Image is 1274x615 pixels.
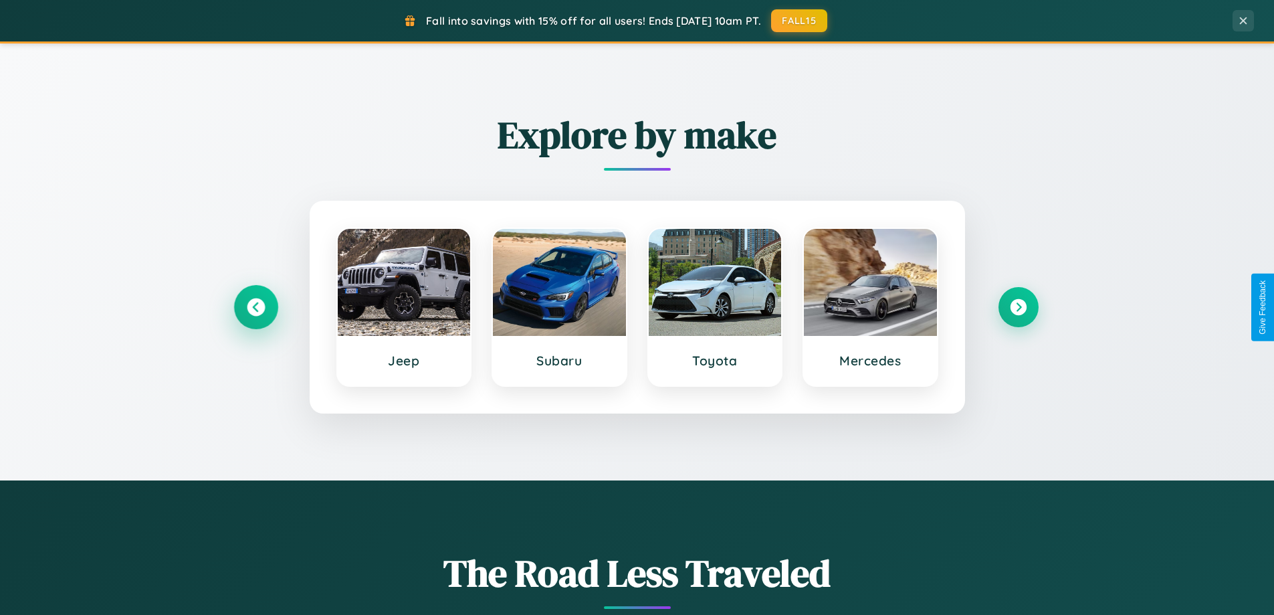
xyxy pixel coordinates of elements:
h3: Jeep [351,353,457,369]
h2: Explore by make [236,109,1039,161]
h3: Subaru [506,353,613,369]
div: Give Feedback [1258,280,1267,335]
span: Fall into savings with 15% off for all users! Ends [DATE] 10am PT. [426,14,761,27]
h3: Mercedes [817,353,924,369]
h3: Toyota [662,353,768,369]
h1: The Road Less Traveled [236,547,1039,599]
button: FALL15 [771,9,827,32]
